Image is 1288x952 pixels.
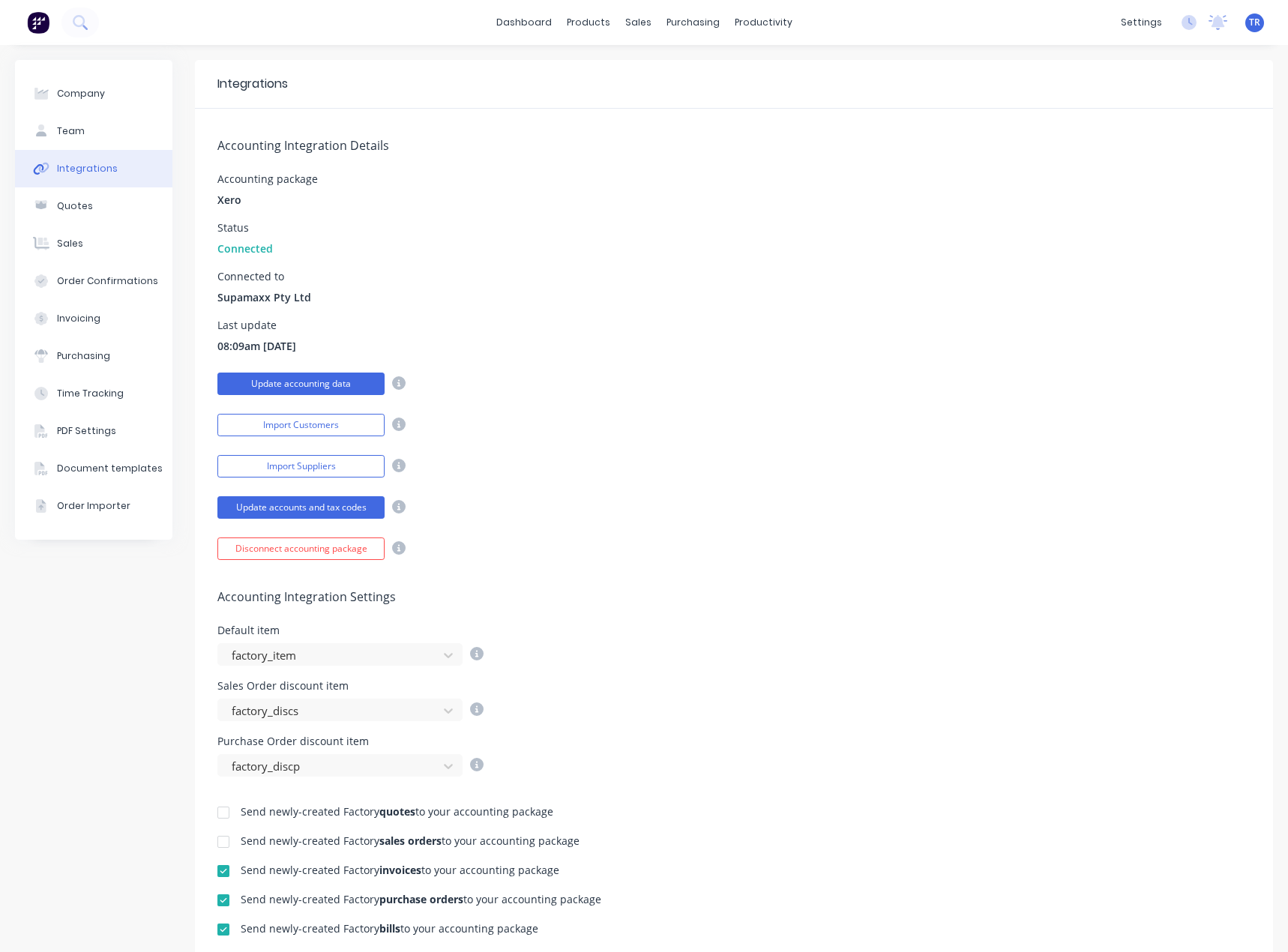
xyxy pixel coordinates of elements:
div: settings [1113,11,1170,34]
button: Company [15,75,172,112]
h5: Accounting Integration Settings [217,590,1251,604]
div: Send newly-created Factory to your accounting package [241,836,580,846]
b: invoices [379,863,421,877]
div: Sales Order discount item [217,681,484,691]
div: Send newly-created Factory to your accounting package [241,865,559,876]
div: Quotes [57,199,93,213]
span: Xero [217,192,241,208]
span: Connected [217,241,273,256]
div: Send newly-created Factory to your accounting package [241,924,538,934]
b: quotes [379,804,415,819]
div: Team [57,124,85,138]
b: purchase orders [379,892,463,906]
div: purchasing [659,11,727,34]
div: Default item [217,625,484,636]
button: Order Confirmations [15,262,172,300]
button: Update accounting data [217,373,385,395]
button: Document templates [15,450,172,487]
div: Order Confirmations [57,274,158,288]
div: Document templates [57,462,163,475]
button: Sales [15,225,172,262]
div: Time Tracking [57,387,124,400]
a: dashboard [489,11,559,34]
div: Accounting package [217,174,318,184]
div: Purchase Order discount item [217,736,484,747]
span: Supamaxx Pty Ltd [217,289,311,305]
div: Send newly-created Factory to your accounting package [241,807,553,817]
button: Order Importer [15,487,172,525]
button: Invoicing [15,300,172,337]
span: TR [1249,16,1260,29]
div: Send newly-created Factory to your accounting package [241,894,601,905]
div: sales [618,11,659,34]
button: Team [15,112,172,150]
b: bills [379,921,400,936]
div: Integrations [217,75,288,93]
div: productivity [727,11,800,34]
div: Order Importer [57,499,130,513]
div: Purchasing [57,349,110,363]
div: Integrations [57,162,118,175]
div: Status [217,223,273,233]
b: sales orders [379,834,442,848]
button: Import Suppliers [217,455,385,477]
div: Connected to [217,271,311,282]
button: Disconnect accounting package [217,537,385,560]
img: Factory [27,11,49,34]
button: Quotes [15,187,172,225]
button: PDF Settings [15,412,172,450]
h5: Accounting Integration Details [217,139,1251,153]
div: Invoicing [57,312,100,325]
div: products [559,11,618,34]
button: Update accounts and tax codes [217,496,385,519]
span: 08:09am [DATE] [217,338,296,354]
button: Import Customers [217,414,385,436]
div: Company [57,87,105,100]
button: Purchasing [15,337,172,375]
div: Sales [57,237,83,250]
button: Integrations [15,150,172,187]
button: Time Tracking [15,375,172,412]
div: PDF Settings [57,424,116,438]
div: Last update [217,320,296,331]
